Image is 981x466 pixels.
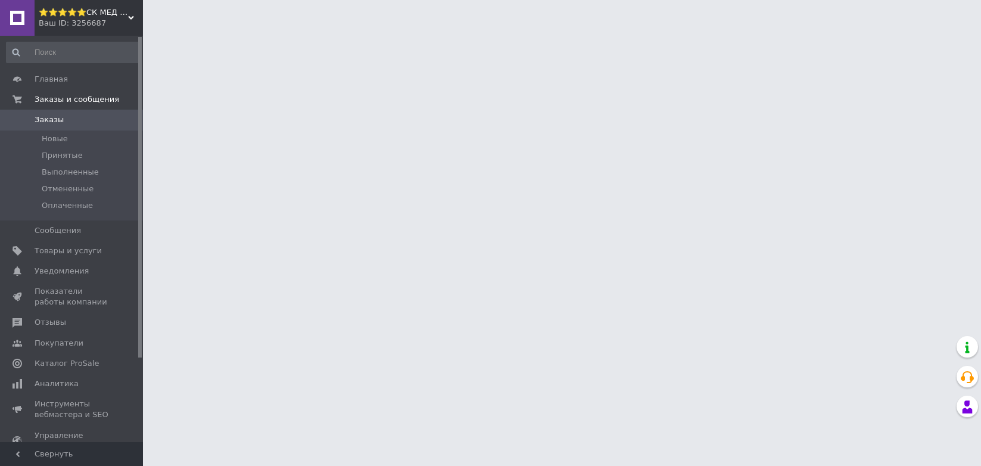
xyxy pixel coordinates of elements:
[42,167,99,178] span: Выполненные
[42,184,94,194] span: Отмененные
[42,133,68,144] span: Новые
[35,378,79,389] span: Аналитика
[39,18,143,29] div: Ваш ID: 3256687
[42,200,93,211] span: Оплаченные
[35,94,119,105] span: Заказы и сообщения
[35,246,102,256] span: Товары и услуги
[42,150,83,161] span: Принятые
[35,430,110,452] span: Управление сайтом
[35,266,89,277] span: Уведомления
[35,286,110,307] span: Показатели работы компании
[35,225,81,236] span: Сообщения
[35,114,64,125] span: Заказы
[35,317,66,328] span: Отзывы
[35,338,83,349] span: Покупатели
[39,7,128,18] span: ⭐️⭐️⭐️⭐️⭐️СК МЕД ПЛЮС
[35,399,110,420] span: Инструменты вебмастера и SEO
[35,74,68,85] span: Главная
[35,358,99,369] span: Каталог ProSale
[6,42,140,63] input: Поиск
